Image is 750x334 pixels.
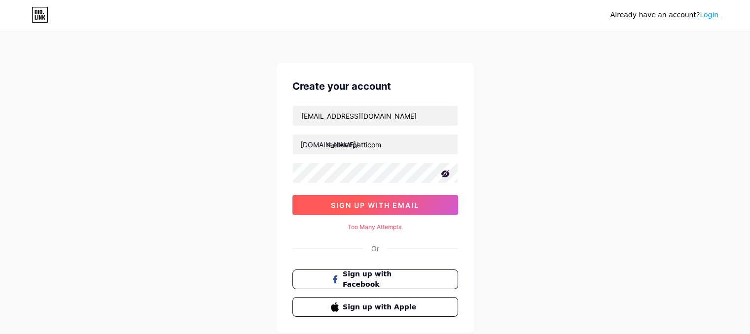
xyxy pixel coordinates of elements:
[292,79,458,94] div: Create your account
[331,201,419,209] span: sign up with email
[292,223,458,232] div: Too Many Attempts.
[293,134,458,154] input: username
[371,243,379,254] div: Or
[300,139,358,150] div: [DOMAIN_NAME]/
[700,11,718,19] a: Login
[292,297,458,317] button: Sign up with Apple
[610,10,718,20] div: Already have an account?
[343,269,419,290] span: Sign up with Facebook
[293,106,458,126] input: Email
[292,269,458,289] button: Sign up with Facebook
[343,302,419,312] span: Sign up with Apple
[292,195,458,215] button: sign up with email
